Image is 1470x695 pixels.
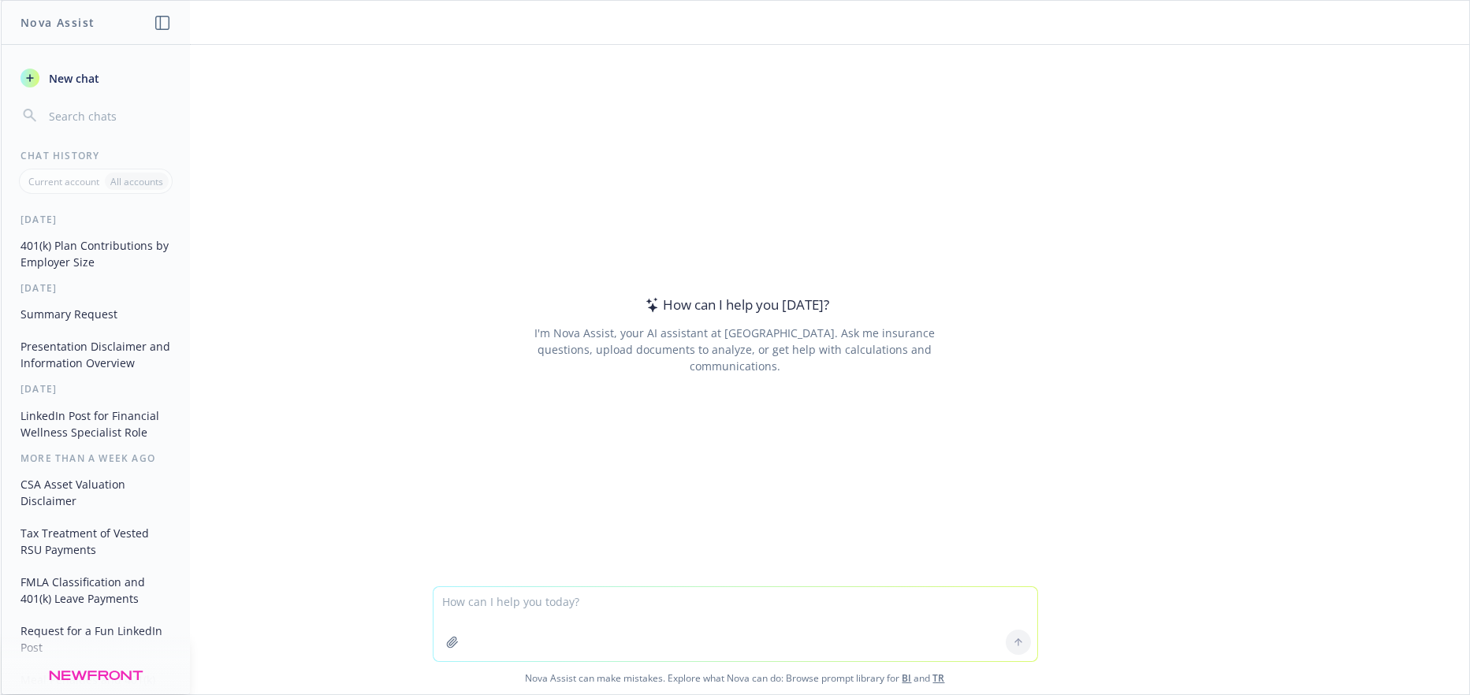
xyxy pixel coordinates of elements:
div: More than a week ago [2,452,190,465]
button: New chat [14,64,177,92]
button: FMLA Classification and 401(k) Leave Payments [14,569,177,611]
p: All accounts [110,175,163,188]
div: Chat History [2,149,190,162]
button: CSA Asset Valuation Disclaimer [14,471,177,514]
button: 401(k) Plan Contributions by Employer Size [14,232,177,275]
div: How can I help you [DATE]? [641,295,829,315]
button: Request for a Fun LinkedIn Post [14,618,177,660]
button: Summary Request [14,301,177,327]
h1: Nova Assist [20,14,95,31]
div: [DATE] [2,281,190,295]
span: New chat [46,70,99,87]
div: [DATE] [2,213,190,226]
input: Search chats [46,105,171,127]
div: [DATE] [2,382,190,396]
button: LinkedIn Post for Financial Wellness Specialist Role [14,403,177,445]
button: Presentation Disclaimer and Information Overview [14,333,177,376]
span: Nova Assist can make mistakes. Explore what Nova can do: Browse prompt library for and [7,662,1463,694]
p: Current account [28,175,99,188]
div: I'm Nova Assist, your AI assistant at [GEOGRAPHIC_DATA]. Ask me insurance questions, upload docum... [513,325,957,374]
a: TR [933,671,945,685]
a: BI [902,671,912,685]
button: Tax Treatment of Vested RSU Payments [14,520,177,563]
